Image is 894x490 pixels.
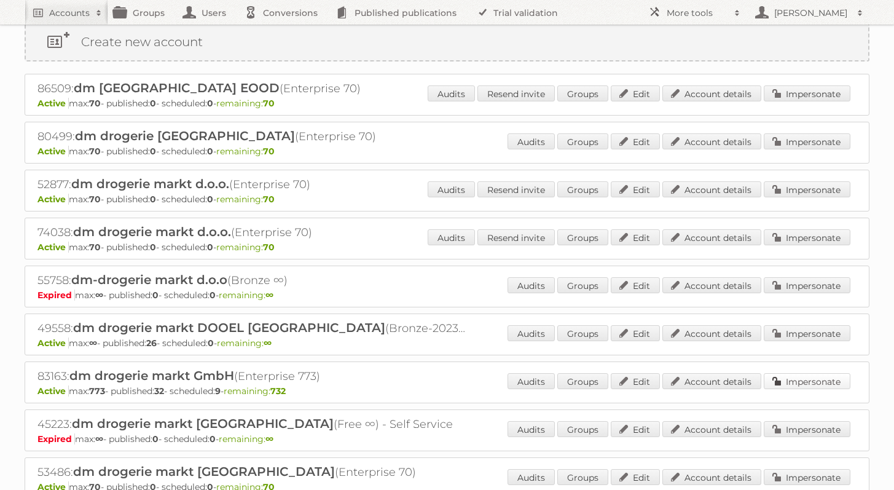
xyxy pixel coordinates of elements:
strong: 0 [207,146,213,157]
a: Account details [662,229,761,245]
span: Active [37,146,69,157]
p: max: - published: - scheduled: - [37,242,857,253]
a: Groups [557,133,608,149]
strong: 0 [150,98,156,109]
a: Account details [662,181,761,197]
a: Impersonate [764,277,850,293]
h2: More tools [667,7,728,19]
a: Groups [557,469,608,485]
a: Account details [662,85,761,101]
a: Edit [611,133,660,149]
strong: 70 [89,146,101,157]
a: Impersonate [764,133,850,149]
strong: 32 [154,385,164,397]
p: max: - published: - scheduled: - [37,194,857,205]
span: dm drogerie markt d.o.o. [73,224,231,239]
span: Active [37,338,69,349]
strong: 0 [207,194,213,205]
span: dm drogerie markt [GEOGRAPHIC_DATA] [72,416,334,431]
strong: 0 [207,242,213,253]
strong: 70 [263,146,275,157]
h2: 86509: (Enterprise 70) [37,81,468,97]
span: remaining: [219,433,273,445]
h2: 45223: (Free ∞) - Self Service [37,416,468,432]
a: Audits [508,421,555,437]
a: Impersonate [764,181,850,197]
h2: [PERSON_NAME] [771,7,851,19]
a: Edit [611,373,660,389]
a: Account details [662,325,761,341]
strong: 70 [89,242,101,253]
a: Edit [611,85,660,101]
strong: ∞ [95,290,103,301]
a: Resend invite [477,181,555,197]
span: Active [37,194,69,205]
h2: 74038: (Enterprise 70) [37,224,468,240]
strong: 0 [152,290,159,301]
a: Audits [508,373,555,389]
strong: 0 [150,146,156,157]
p: max: - published: - scheduled: - [37,338,857,349]
h2: 55758: (Bronze ∞) [37,272,468,288]
strong: ∞ [95,433,103,445]
h2: 52877: (Enterprise 70) [37,176,468,192]
strong: 0 [152,433,159,445]
p: max: - published: - scheduled: - [37,433,857,445]
span: dm drogerie markt [GEOGRAPHIC_DATA] [73,464,335,479]
h2: 49558: (Bronze-2023 ∞) [37,320,468,336]
h2: 53486: (Enterprise 70) [37,464,468,480]
span: dm drogerie markt GmbH [69,368,234,383]
a: Edit [611,421,660,437]
strong: 70 [89,98,101,109]
span: dm-drogerie markt d.o.o [71,272,227,287]
span: dm drogerie markt DOOEL [GEOGRAPHIC_DATA] [73,320,385,335]
a: Impersonate [764,469,850,485]
span: dm [GEOGRAPHIC_DATA] EOOD [74,81,280,95]
a: Edit [611,325,660,341]
strong: 70 [89,194,101,205]
strong: 70 [263,98,275,109]
a: Audits [508,133,555,149]
p: max: - published: - scheduled: - [37,290,857,301]
span: dm drogerie markt d.o.o. [71,176,229,191]
strong: 0 [150,194,156,205]
p: max: - published: - scheduled: - [37,98,857,109]
strong: 26 [146,338,157,349]
a: Edit [611,277,660,293]
a: Audits [428,85,475,101]
a: Groups [557,85,608,101]
strong: ∞ [265,433,273,445]
span: Active [37,385,69,397]
a: Impersonate [764,373,850,389]
a: Groups [557,421,608,437]
a: Audits [508,469,555,485]
span: Expired [37,433,75,445]
strong: ∞ [89,338,97,349]
span: remaining: [216,194,275,205]
span: remaining: [217,338,272,349]
span: remaining: [216,242,275,253]
a: Resend invite [477,85,555,101]
strong: 70 [263,194,275,205]
a: Groups [557,229,608,245]
a: Impersonate [764,229,850,245]
h2: 80499: (Enterprise 70) [37,128,468,144]
a: Impersonate [764,85,850,101]
a: Account details [662,373,761,389]
a: Resend invite [477,229,555,245]
span: Expired [37,290,75,301]
a: Impersonate [764,421,850,437]
span: Active [37,242,69,253]
strong: 0 [207,98,213,109]
strong: 70 [263,242,275,253]
a: Account details [662,421,761,437]
span: remaining: [216,146,275,157]
strong: ∞ [264,338,272,349]
strong: 0 [210,290,216,301]
h2: Accounts [49,7,90,19]
a: Audits [508,277,555,293]
strong: ∞ [265,290,273,301]
h2: 83163: (Enterprise 773) [37,368,468,384]
a: Account details [662,277,761,293]
span: remaining: [224,385,286,397]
